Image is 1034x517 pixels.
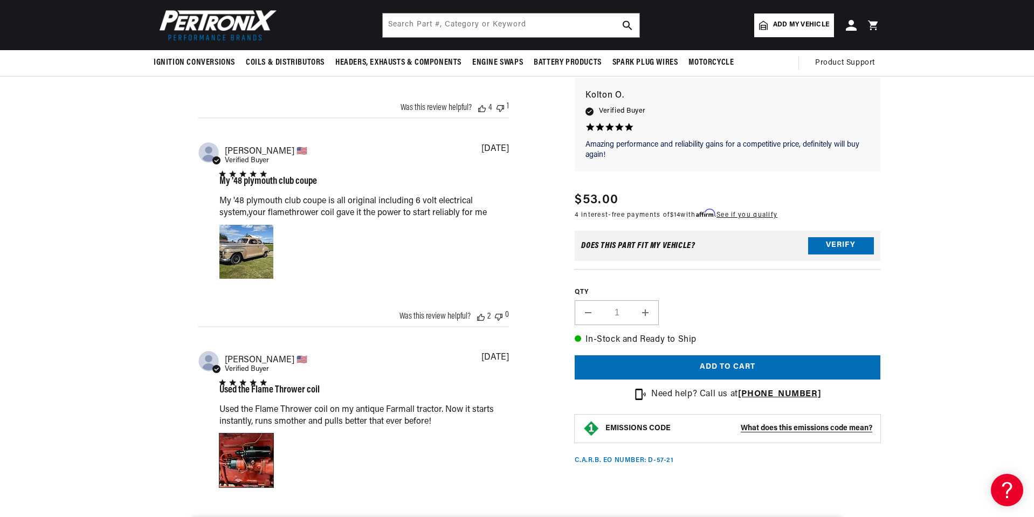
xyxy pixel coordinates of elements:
[716,212,777,218] a: See if you qualify - Learn more about Affirm Financing (opens in modal)
[808,237,874,254] button: Verify
[815,50,880,76] summary: Product Support
[219,171,317,177] div: 5 star rating out of 5 stars
[487,312,491,321] div: 2
[585,88,870,104] p: Kolton O.
[754,13,834,37] a: Add my vehicle
[696,209,715,217] span: Affirm
[477,312,485,321] div: Vote up
[575,333,880,347] p: In-Stock and Ready to Ship
[225,366,269,373] span: Verified Buyer
[225,146,307,156] span: alex s.
[488,104,492,112] div: 4
[607,50,684,75] summary: Spark Plug Wires
[528,50,607,75] summary: Battery Products
[575,456,673,465] p: C.A.R.B. EO Number: D-57-21
[738,390,821,398] a: [PHONE_NUMBER]
[495,311,502,321] div: Vote down
[154,50,240,75] summary: Ignition Conversions
[585,140,870,161] p: Amazing performance and reliability gains for a competitive price, definitely will buy again!
[481,144,509,153] div: [DATE]
[225,157,269,164] span: Verified Buyer
[534,57,602,68] span: Battery Products
[651,388,821,402] p: Need help? Call us at
[575,190,618,210] span: $53.00
[605,424,872,433] button: EMISSIONS CODEWhat does this emissions code mean?
[219,177,317,187] div: My '48 plymouth club coupe
[154,6,278,44] img: Pertronix
[240,50,330,75] summary: Coils & Distributors
[507,102,509,112] div: 1
[815,57,875,69] span: Product Support
[741,424,872,432] strong: What does this emissions code mean?
[472,57,523,68] span: Engine Swaps
[581,242,695,250] div: Does This part fit My vehicle?
[605,424,671,432] strong: EMISSIONS CODE
[688,57,734,68] span: Motorcycle
[399,312,471,321] div: Was this review helpful?
[670,212,681,218] span: $14
[219,225,273,279] div: Image of Review by alex s. on May 25, 23 number 1
[467,50,528,75] summary: Engine Swaps
[612,57,678,68] span: Spark Plug Wires
[219,380,320,385] div: 5 star rating out of 5 stars
[335,57,461,68] span: Headers, Exhausts & Components
[246,57,325,68] span: Coils & Distributors
[154,57,235,68] span: Ignition Conversions
[773,20,829,30] span: Add my vehicle
[219,433,273,487] div: Image of Review by Ken M. on November 16, 22 number 1
[683,50,739,75] summary: Motorcycle
[225,354,307,364] span: Ken M.
[401,104,472,112] div: Was this review helpful?
[478,104,486,112] div: Vote up
[383,13,639,37] input: Search Part #, Category or Keyword
[575,355,880,380] button: Add to cart
[497,102,504,112] div: Vote down
[481,353,509,362] div: [DATE]
[505,311,509,321] div: 0
[575,288,880,297] label: QTY
[330,50,467,75] summary: Headers, Exhausts & Components
[575,210,777,220] p: 4 interest-free payments of with .
[616,13,639,37] button: search button
[599,106,645,118] span: Verified Buyer
[583,420,600,437] img: Emissions code
[219,385,320,395] div: Used the Flame Thrower coil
